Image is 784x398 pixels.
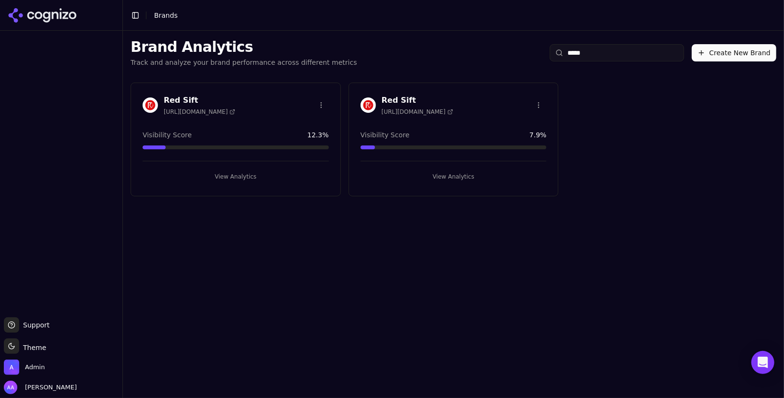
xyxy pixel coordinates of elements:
button: View Analytics [143,169,329,184]
button: Create New Brand [692,44,776,61]
span: [PERSON_NAME] [21,383,77,392]
img: Alp Aysan [4,381,17,394]
img: Red Sift [361,97,376,113]
span: Admin [25,363,45,372]
span: Theme [19,344,46,351]
span: 7.9 % [530,130,547,140]
nav: breadcrumb [154,11,178,20]
span: Visibility Score [361,130,410,140]
h3: Red Sift [164,95,235,106]
img: Red Sift [143,97,158,113]
img: Admin [4,360,19,375]
span: Support [19,320,49,330]
div: Open Intercom Messenger [751,351,774,374]
span: [URL][DOMAIN_NAME] [164,108,235,116]
h1: Brand Analytics [131,38,357,56]
p: Track and analyze your brand performance across different metrics [131,58,357,67]
span: Visibility Score [143,130,192,140]
button: Open user button [4,381,77,394]
span: Brands [154,12,178,19]
span: [URL][DOMAIN_NAME] [382,108,453,116]
button: Open organization switcher [4,360,45,375]
button: View Analytics [361,169,547,184]
span: 12.3 % [307,130,328,140]
h3: Red Sift [382,95,453,106]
